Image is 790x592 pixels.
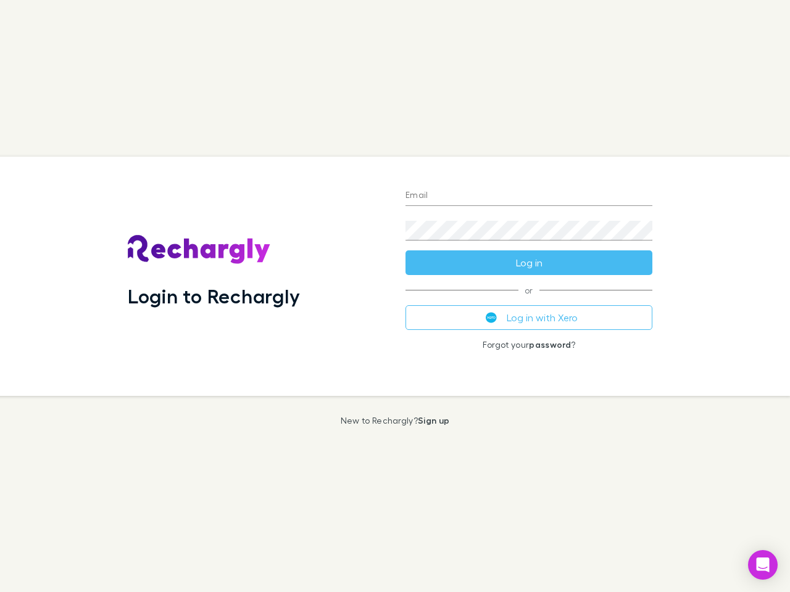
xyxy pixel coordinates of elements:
p: New to Rechargly? [341,416,450,425]
a: Sign up [418,415,449,425]
img: Rechargly's Logo [128,235,271,265]
span: or [405,290,652,290]
h1: Login to Rechargly [128,284,300,308]
a: password [529,339,571,350]
p: Forgot your ? [405,340,652,350]
button: Log in [405,250,652,275]
button: Log in with Xero [405,305,652,330]
img: Xero's logo [486,312,497,323]
div: Open Intercom Messenger [748,550,778,580]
